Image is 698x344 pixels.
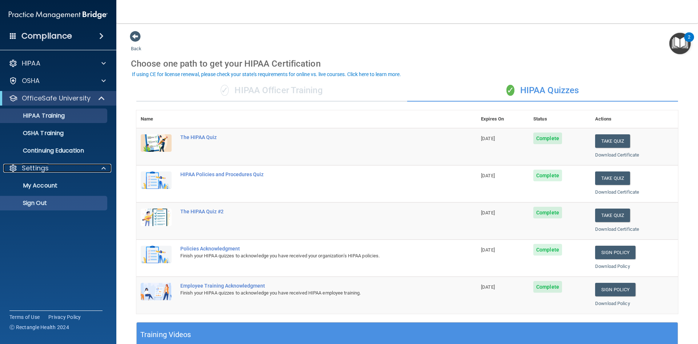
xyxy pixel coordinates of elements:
span: [DATE] [481,136,495,141]
span: [DATE] [481,284,495,290]
a: Privacy Policy [48,313,81,321]
button: Take Quiz [595,171,630,185]
p: OSHA Training [5,130,64,137]
div: The HIPAA Quiz #2 [180,209,440,214]
span: ✓ [221,85,229,96]
p: HIPAA Training [5,112,65,119]
a: OfficeSafe University [9,94,105,103]
div: The HIPAA Quiz [180,134,440,140]
h5: Training Videos [140,328,191,341]
span: Complete [533,281,562,293]
a: Download Certificate [595,189,639,195]
button: Take Quiz [595,134,630,148]
p: HIPAA [22,59,40,68]
div: Policies Acknowledgment [180,246,440,252]
span: Complete [533,170,562,181]
button: Open Resource Center, 2 new notifications [669,33,691,54]
a: Back [131,37,141,51]
span: Complete [533,207,562,218]
div: If using CE for license renewal, please check your state's requirements for online vs. live cours... [132,72,401,77]
div: Finish your HIPAA quizzes to acknowledge you have received your organization’s HIPAA policies. [180,252,440,260]
button: Take Quiz [595,209,630,222]
div: HIPAA Quizzes [407,80,678,102]
div: Finish your HIPAA quizzes to acknowledge you have received HIPAA employee training. [180,289,440,297]
p: OSHA [22,76,40,85]
h4: Compliance [21,31,72,41]
th: Status [529,110,591,128]
a: Sign Policy [595,246,635,259]
a: HIPAA [9,59,106,68]
span: [DATE] [481,173,495,178]
p: OfficeSafe University [22,94,91,103]
span: [DATE] [481,210,495,216]
p: My Account [5,182,104,189]
div: Employee Training Acknowledgment [180,283,440,289]
a: OSHA [9,76,106,85]
p: Sign Out [5,199,104,207]
a: Download Certificate [595,226,639,232]
div: Choose one path to get your HIPAA Certification [131,53,683,74]
th: Actions [591,110,678,128]
a: Sign Policy [595,283,635,296]
p: Settings [22,164,49,173]
span: ✓ [506,85,514,96]
th: Expires On [477,110,529,128]
button: If using CE for license renewal, please check your state's requirements for online vs. live cours... [131,71,402,78]
div: HIPAA Policies and Procedures Quiz [180,171,440,177]
a: Download Policy [595,264,630,269]
img: PMB logo [9,8,108,22]
span: Complete [533,244,562,256]
a: Settings [9,164,106,173]
a: Terms of Use [9,313,40,321]
span: Ⓒ Rectangle Health 2024 [9,324,69,331]
div: 2 [688,37,690,47]
a: Download Policy [595,301,630,306]
a: Download Certificate [595,152,639,158]
span: Complete [533,133,562,144]
span: [DATE] [481,247,495,253]
div: HIPAA Officer Training [136,80,407,102]
p: Continuing Education [5,147,104,154]
th: Name [136,110,176,128]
